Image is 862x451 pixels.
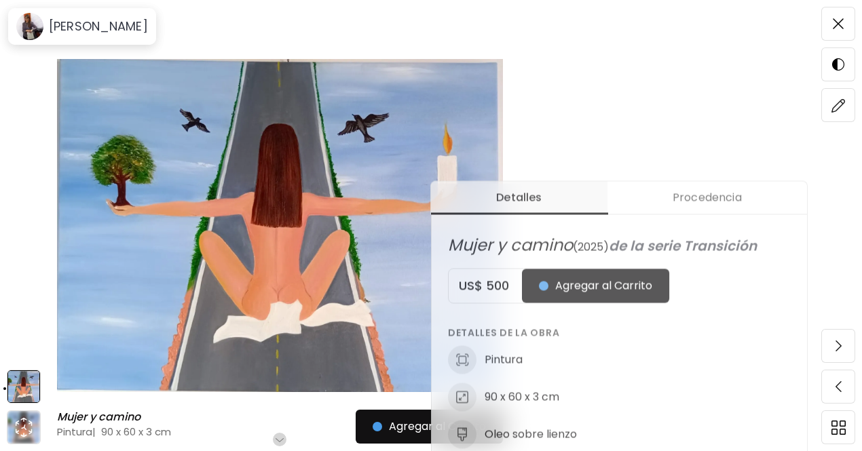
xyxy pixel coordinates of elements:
span: Agregar al Carrito [539,277,652,294]
h6: 90 x 60 x 3 cm [485,389,559,404]
h6: Detalles de la obra [448,325,791,340]
div: animation [13,416,35,438]
h5: US$ 500 [449,277,522,294]
h6: [PERSON_NAME] [49,18,148,35]
span: Mujer y camino [448,233,573,256]
span: Agregar al Carrito [373,418,486,435]
h6: Pintura [485,352,523,367]
img: medium [448,420,476,448]
h6: Oleo sobre lienzo [485,427,577,442]
button: Agregar al Carrito [356,410,503,444]
img: discipline [448,345,476,374]
h4: Pintura | 90 x 60 x 3 cm [57,425,392,439]
button: Agregar al Carrito [522,269,669,302]
span: de la serie Transición [609,236,757,255]
h6: Mujer y camino [57,410,144,424]
span: Procedencia [616,189,799,205]
img: dimensions [448,383,476,411]
span: ( 2025 ) [573,239,609,254]
span: Detalles [439,189,599,205]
